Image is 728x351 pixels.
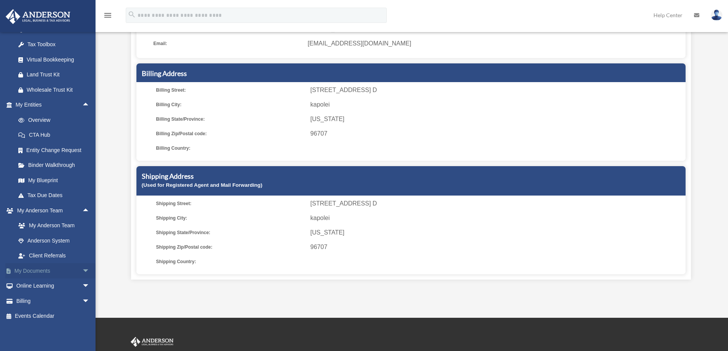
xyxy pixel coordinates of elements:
[310,99,683,110] span: kapolei
[153,38,302,49] span: Email:
[156,143,305,154] span: Billing Country:
[11,158,101,173] a: Binder Walkthrough
[308,38,680,49] span: [EMAIL_ADDRESS][DOMAIN_NAME]
[11,142,101,158] a: Entity Change Request
[11,112,101,128] a: Overview
[3,9,73,24] img: Anderson Advisors Platinum Portal
[310,114,683,125] span: [US_STATE]
[128,10,136,19] i: search
[129,337,175,347] img: Anderson Advisors Platinum Portal
[310,198,683,209] span: [STREET_ADDRESS] D
[142,182,263,188] small: (Used for Registered Agent and Mail Forwarding)
[27,55,92,65] div: Virtual Bookkeeping
[82,293,97,309] span: arrow_drop_down
[11,128,101,143] a: CTA Hub
[11,67,101,82] a: Land Trust Kit
[11,52,101,67] a: Virtual Bookkeeping
[5,203,101,218] a: My Anderson Teamarrow_drop_up
[103,11,112,20] i: menu
[11,188,101,203] a: Tax Due Dates
[11,173,101,188] a: My Blueprint
[5,278,101,294] a: Online Learningarrow_drop_down
[156,114,305,125] span: Billing State/Province:
[142,171,680,181] h5: Shipping Address
[5,309,101,324] a: Events Calendar
[310,128,683,139] span: 96707
[310,213,683,223] span: kapolei
[156,128,305,139] span: Billing Zip/Postal code:
[11,233,101,248] a: Anderson System
[103,13,112,20] a: menu
[156,227,305,238] span: Shipping State/Province:
[27,70,92,79] div: Land Trust Kit
[11,82,101,97] a: Wholesale Trust Kit
[310,242,683,252] span: 96707
[156,242,305,252] span: Shipping Zip/Postal code:
[27,85,92,95] div: Wholesale Trust Kit
[310,85,683,95] span: [STREET_ADDRESS] D
[27,40,92,49] div: Tax Toolbox
[156,213,305,223] span: Shipping City:
[82,263,97,279] span: arrow_drop_down
[11,248,101,264] a: Client Referrals
[82,97,97,113] span: arrow_drop_up
[310,227,683,238] span: [US_STATE]
[11,218,101,233] a: My Anderson Team
[156,99,305,110] span: Billing City:
[711,10,722,21] img: User Pic
[142,69,680,78] h5: Billing Address
[11,37,101,52] a: Tax Toolbox
[5,263,101,278] a: My Documentsarrow_drop_down
[5,97,101,113] a: My Entitiesarrow_drop_up
[156,256,305,267] span: Shipping Country:
[5,293,101,309] a: Billingarrow_drop_down
[156,85,305,95] span: Billing Street:
[156,198,305,209] span: Shipping Street:
[82,278,97,294] span: arrow_drop_down
[82,203,97,218] span: arrow_drop_up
